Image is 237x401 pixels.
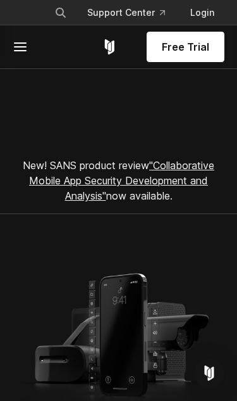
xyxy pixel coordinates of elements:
[162,39,209,54] span: Free Trial
[44,1,224,24] div: Navigation Menu
[23,159,214,202] span: New! SANS product review now available.
[49,1,72,24] button: Search
[102,39,118,54] a: Corellium Home
[194,358,224,388] div: Open Intercom Messenger
[77,1,175,24] a: Support Center
[29,159,214,202] a: "Collaborative Mobile App Security Development and Analysis"
[180,1,224,24] a: Login
[147,32,224,62] a: Free Trial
